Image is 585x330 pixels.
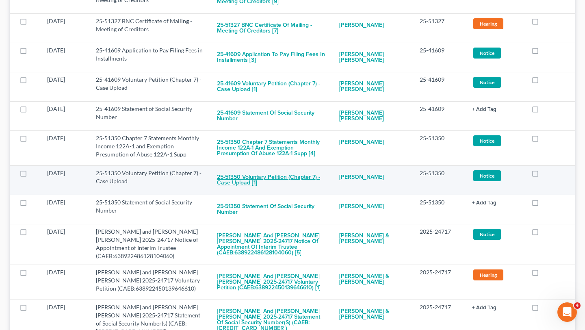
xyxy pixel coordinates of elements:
a: [PERSON_NAME] & [PERSON_NAME] [339,303,407,325]
td: 25-51350 Chapter 7 Statements Monthly Income 122A-1 and Exemption Presumption of Abuse 122A-1 Supp [89,130,210,165]
td: [DATE] [41,72,89,101]
td: 25-51350 [413,165,466,195]
td: [DATE] [41,224,89,265]
td: 25-41609 [413,101,466,130]
td: 25-51350 [413,130,466,165]
button: 25-51350 Voluntary Petition (Chapter 7) - Case Upload [1] [217,169,326,191]
td: 25-41609 Voluntary Petition (Chapter 7) - Case Upload [89,72,210,101]
td: 25-51350 [413,195,466,224]
a: [PERSON_NAME] [339,17,384,33]
a: Notice [472,46,518,60]
span: Notice [473,229,501,240]
td: [DATE] [41,165,89,195]
a: [PERSON_NAME] [339,134,384,150]
a: [PERSON_NAME] [PERSON_NAME] [339,76,407,98]
td: [DATE] [41,195,89,224]
a: Notice [472,134,518,148]
td: [DATE] [41,130,89,165]
td: [DATE] [41,265,89,300]
button: [PERSON_NAME] and [PERSON_NAME] [PERSON_NAME] 2025-24717 Voluntary Petition (CAEB:638922450139646... [217,268,326,296]
a: [PERSON_NAME] [PERSON_NAME] [339,105,407,127]
button: 25-51350 Chapter 7 Statements Monthly Income 122A-1 and Exemption Presumption of Abuse 122A-1 Sup... [217,134,326,162]
button: + Add Tag [472,305,496,310]
button: + Add Tag [472,200,496,206]
a: [PERSON_NAME] & [PERSON_NAME] [339,228,407,250]
td: 25-51327 [413,13,466,43]
td: 25-41609 Application to Pay Filing Fees in Installments [89,43,210,72]
td: 2025-24717 [413,265,466,300]
span: Hearing [473,269,503,280]
span: Notice [473,170,501,181]
a: Notice [472,169,518,182]
td: [DATE] [41,101,89,130]
td: 25-51350 Statement of Social Security Number [89,195,210,224]
span: 4 [574,302,581,309]
span: Notice [473,77,501,88]
td: 25-41609 [413,72,466,101]
span: Hearing [473,18,503,29]
span: Notice [473,48,501,59]
a: [PERSON_NAME] [PERSON_NAME] [339,46,407,68]
a: + Add Tag [472,198,518,206]
a: Notice [472,228,518,241]
td: 25-41609 Statement of Social Security Number [89,101,210,130]
button: + Add Tag [472,107,496,112]
a: + Add Tag [472,105,518,113]
a: [PERSON_NAME] [339,169,384,185]
button: 25-41609 Application to Pay Filing Fees in Installments [3] [217,46,326,68]
td: 25-51350 Voluntary Petition (Chapter 7) - Case Upload [89,165,210,195]
button: 25-41609 Statement of Social Security Number [217,105,326,127]
button: 25-41609 Voluntary Petition (Chapter 7) - Case Upload [1] [217,76,326,98]
td: 2025-24717 [413,224,466,265]
button: 25-51350 Statement of Social Security Number [217,198,326,220]
a: Hearing [472,17,518,30]
td: 25-41609 [413,43,466,72]
span: Notice [473,135,501,146]
iframe: Intercom live chat [557,302,577,322]
td: [DATE] [41,13,89,43]
button: [PERSON_NAME] and [PERSON_NAME] [PERSON_NAME] 2025-24717 Notice of Appointment of Interim Trustee... [217,228,326,261]
a: [PERSON_NAME] & [PERSON_NAME] [339,268,407,290]
a: [PERSON_NAME] [339,198,384,215]
a: + Add Tag [472,303,518,311]
td: [PERSON_NAME] and [PERSON_NAME] [PERSON_NAME] 2025-24717 Notice of Appointment of Interim Trustee... [89,224,210,265]
td: [PERSON_NAME] and [PERSON_NAME] [PERSON_NAME] 2025-24717 Voluntary Petition (CAEB:638922450139646... [89,265,210,300]
a: Hearing [472,268,518,282]
td: 25-51327 BNC Certificate of Mailing - Meeting of Creditors [89,13,210,43]
a: Notice [472,76,518,89]
button: 25-51327 BNC Certificate of Mailing - Meeting of Creditors [7] [217,17,326,39]
td: [DATE] [41,43,89,72]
